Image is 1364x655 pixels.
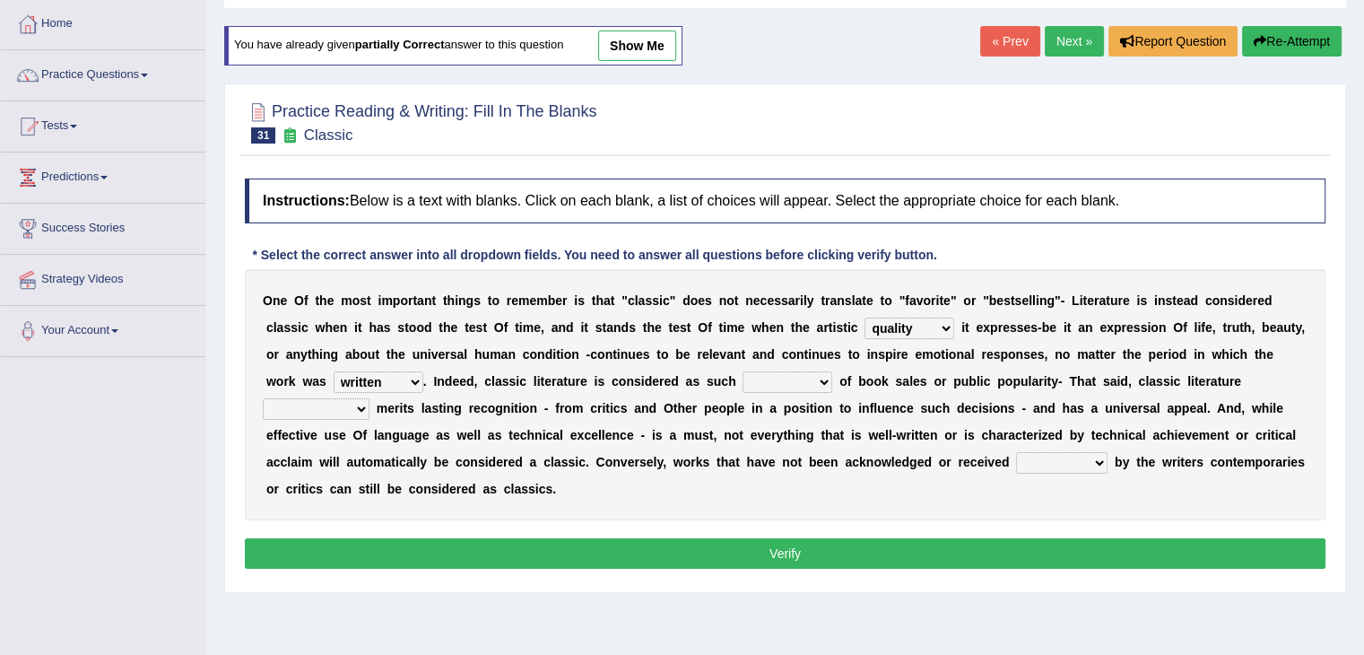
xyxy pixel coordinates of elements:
[823,320,828,335] b: r
[301,320,308,335] b: c
[1023,320,1030,335] b: e
[1183,320,1187,335] b: f
[990,320,998,335] b: p
[473,293,481,308] b: s
[558,320,566,335] b: n
[976,320,983,335] b: e
[552,320,559,335] b: a
[723,320,726,335] b: i
[360,293,367,308] b: s
[592,293,596,308] b: t
[1049,320,1056,335] b: e
[606,320,613,335] b: a
[851,320,858,335] b: c
[304,293,308,308] b: f
[726,320,737,335] b: m
[280,127,299,144] small: Exam occurring question
[1014,293,1021,308] b: s
[855,293,862,308] b: a
[791,320,795,335] b: t
[1,306,205,351] a: Your Account
[776,320,784,335] b: n
[1295,320,1301,335] b: y
[682,293,691,308] b: d
[1251,320,1255,335] b: ,
[998,320,1003,335] b: r
[352,293,361,308] b: o
[767,293,774,308] b: e
[447,293,456,308] b: h
[1269,320,1276,335] b: e
[354,320,358,335] b: i
[393,293,401,308] b: p
[1194,320,1197,335] b: l
[847,320,851,335] b: i
[443,293,447,308] b: t
[409,320,417,335] b: o
[652,293,659,308] b: s
[1257,293,1264,308] b: e
[519,320,523,335] b: i
[1242,26,1342,57] button: Re-Attempt
[420,347,428,362] b: n
[807,293,814,308] b: y
[753,293,760,308] b: e
[1134,320,1141,335] b: s
[263,193,350,208] b: Instructions:
[621,320,629,335] b: d
[745,293,753,308] b: n
[604,293,611,308] b: a
[1078,320,1085,335] b: a
[1039,293,1047,308] b: n
[280,293,287,308] b: e
[298,320,301,335] b: i
[670,293,676,308] b: "
[1010,320,1017,335] b: s
[333,320,340,335] b: e
[523,320,534,335] b: m
[738,320,745,335] b: e
[866,293,873,308] b: e
[491,293,500,308] b: o
[263,293,273,308] b: O
[621,293,628,308] b: "
[1231,320,1239,335] b: u
[1177,293,1184,308] b: e
[511,293,518,308] b: e
[323,347,331,362] b: n
[494,320,504,335] b: O
[788,293,795,308] b: a
[673,320,680,335] b: e
[602,320,606,335] b: t
[292,347,300,362] b: n
[989,293,997,308] b: b
[368,347,376,362] b: u
[315,293,319,308] b: t
[562,293,567,308] b: r
[1283,320,1291,335] b: u
[1227,320,1231,335] b: r
[1080,293,1083,308] b: i
[424,320,432,335] b: d
[1301,320,1305,335] b: ,
[1099,293,1106,308] b: a
[996,293,1003,308] b: e
[355,39,445,52] b: partially correct
[961,320,965,335] b: i
[443,320,451,335] b: h
[304,127,353,144] small: Classic
[1,50,205,95] a: Practice Questions
[852,293,856,308] b: l
[1003,293,1011,308] b: s
[663,293,670,308] b: c
[375,347,379,362] b: t
[1154,293,1158,308] b: i
[424,293,432,308] b: n
[1238,293,1246,308] b: d
[1220,293,1228,308] b: n
[668,320,673,335] b: t
[795,293,799,308] b: r
[274,347,278,362] b: r
[830,293,837,308] b: a
[367,293,371,308] b: t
